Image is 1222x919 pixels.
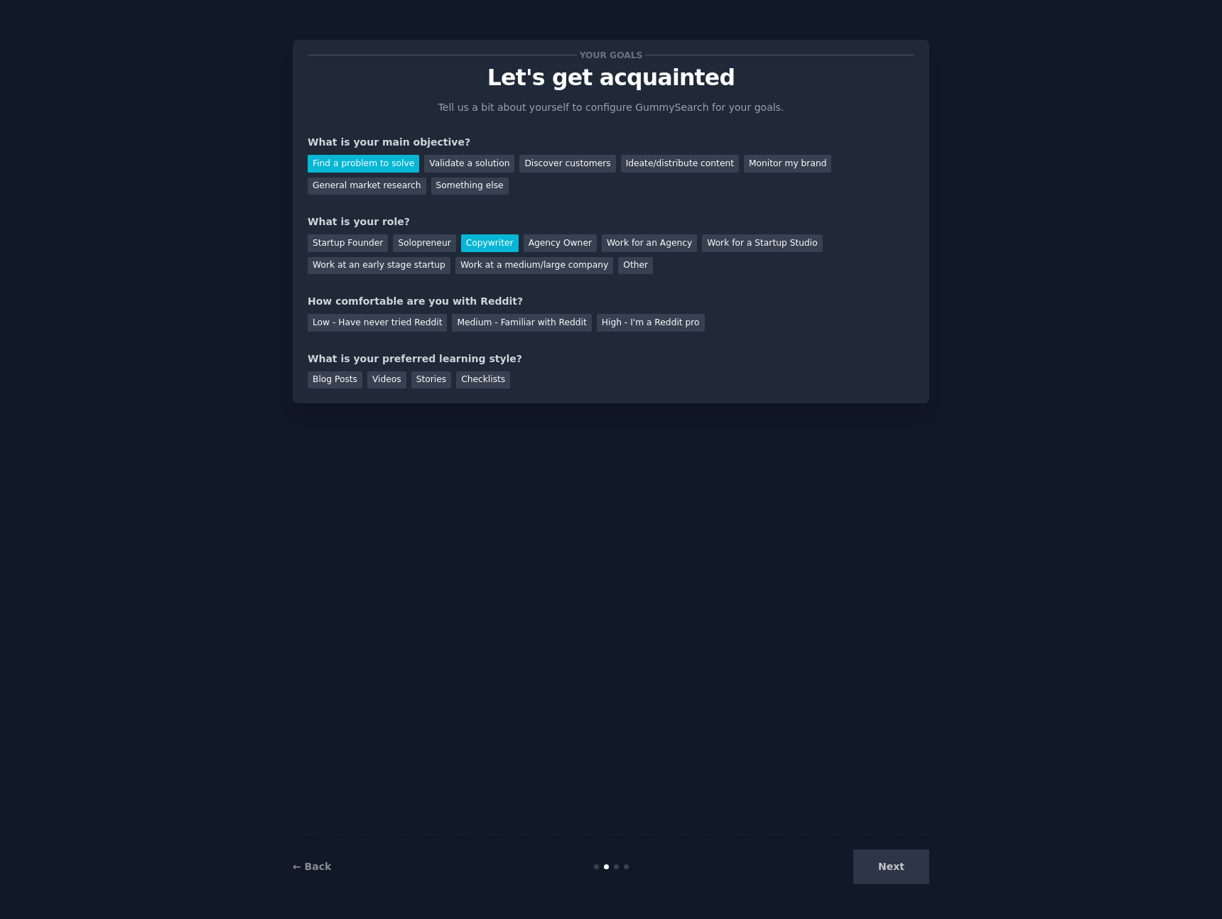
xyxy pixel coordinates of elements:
div: What is your main objective? [308,135,914,150]
div: Videos [367,371,406,389]
a: ← Back [293,861,331,872]
div: Medium - Familiar with Reddit [452,314,591,332]
div: Work at a medium/large company [455,257,613,275]
div: Startup Founder [308,234,388,252]
div: Copywriter [461,234,519,252]
div: Work for an Agency [602,234,697,252]
div: Work for a Startup Studio [702,234,822,252]
div: How comfortable are you with Reddit? [308,294,914,309]
div: What is your preferred learning style? [308,352,914,366]
div: Discover customers [519,155,615,173]
div: Validate a solution [424,155,514,173]
div: General market research [308,178,426,195]
div: Solopreneur [393,234,455,252]
div: Other [618,257,653,275]
div: High - I'm a Reddit pro [597,314,705,332]
div: Ideate/distribute content [621,155,739,173]
div: Monitor my brand [744,155,831,173]
div: Agency Owner [524,234,597,252]
div: Blog Posts [308,371,362,389]
div: Something else [431,178,509,195]
div: Stories [411,371,451,389]
span: Your goals [577,48,645,62]
div: Work at an early stage startup [308,257,450,275]
div: What is your role? [308,214,914,229]
div: Find a problem to solve [308,155,419,173]
p: Let's get acquainted [308,65,914,90]
div: Checklists [456,371,510,389]
div: Low - Have never tried Reddit [308,314,447,332]
p: Tell us a bit about yourself to configure GummySearch for your goals. [432,100,790,115]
